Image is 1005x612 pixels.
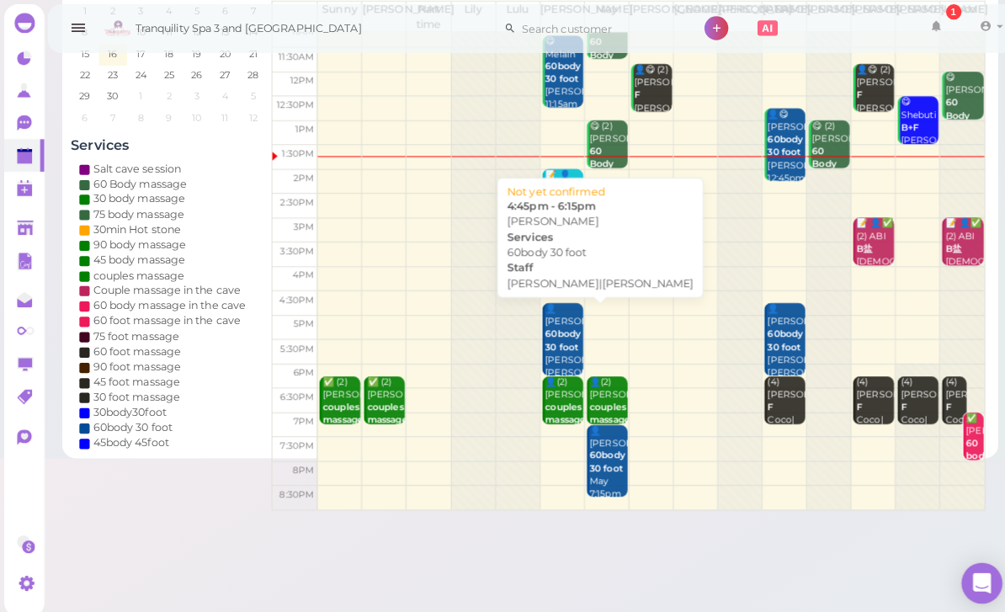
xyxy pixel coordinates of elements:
[70,136,263,152] h4: Services
[276,386,309,397] span: 6:30pm
[289,314,309,325] span: 5pm
[581,419,619,519] div: 👤[PERSON_NAME] May 7:15pm - 8:45pm
[273,98,309,109] span: 12:30pm
[537,371,575,471] div: 👤(2) [PERSON_NAME] [PERSON_NAME]|May 6:15pm - 7:15pm
[92,189,183,204] div: 30 body massage
[887,95,925,183] div: 😋 Shebuti [PERSON_NAME] 12:30pm - 1:30pm
[276,434,309,445] span: 7:30pm
[92,174,184,189] div: 60 Body massage
[92,429,167,444] div: 45body 45foot
[92,264,182,279] div: couples massage
[92,324,177,339] div: 75 foot massage
[289,362,309,373] span: 6pm
[844,240,860,251] b: B盐
[932,240,948,251] b: B盐
[188,109,200,124] span: 10
[932,396,938,407] b: F
[104,67,118,82] span: 23
[757,324,791,348] b: 60body 30 foot
[290,122,309,133] span: 1pm
[288,266,309,277] span: 4pm
[500,227,545,240] b: Services
[500,197,588,210] b: 4:45pm - 6:15pm
[843,371,881,497] div: (4) [PERSON_NAME] Coco|[PERSON_NAME]|[PERSON_NAME]|[PERSON_NAME] 6:15pm - 7:15pm
[187,67,201,82] span: 26
[953,432,992,505] b: 60 body massage in the cave
[92,354,178,370] div: 90 foot massage
[289,218,309,229] span: 3pm
[92,399,164,414] div: 30body30foot
[285,74,309,85] span: 12pm
[133,45,145,61] span: 17
[246,88,254,103] span: 5
[756,299,794,412] div: 👤[PERSON_NAME] [PERSON_NAME]|[PERSON_NAME] 4:45pm - 6:15pm
[582,144,621,180] b: 60 Body massage
[92,159,178,174] div: Salt cave session
[162,88,171,103] span: 2
[582,36,621,72] b: 60 Body massage
[136,88,142,103] span: 1
[92,384,178,399] div: 30 foot massage
[318,396,358,419] b: couples massage
[244,45,256,61] span: 21
[756,107,794,207] div: 👤😋 [PERSON_NAME] [PERSON_NAME] 12:45pm - 2:15pm
[537,35,575,136] div: 😋 Melain [PERSON_NAME] 11:15am - 12:45pm
[215,45,229,61] span: 20
[276,242,309,253] span: 3:30pm
[508,14,672,41] input: Search customer
[537,167,575,267] div: 📝 👤[PERSON_NAME] deep [PERSON_NAME] 2:00pm - 3:00pm
[800,119,837,244] div: 😋 (2) [PERSON_NAME] [PERSON_NAME] |May 1:00pm - 2:00pm
[538,396,577,419] b: couples massage
[625,63,662,163] div: 👤😋 (2) [PERSON_NAME] [PERSON_NAME]|[PERSON_NAME] 11:50am - 12:50pm
[160,67,173,82] span: 25
[105,45,118,61] span: 16
[160,45,173,61] span: 18
[217,109,227,124] span: 11
[625,88,631,99] b: F
[92,219,178,234] div: 30min Hot stone
[77,88,91,103] span: 29
[242,67,257,82] span: 28
[77,45,89,61] span: 15
[92,414,170,429] div: 60body 30 foot
[79,109,88,124] span: 6
[500,182,683,197] div: Not yet confirmed
[931,215,969,327] div: 📝 👤✅ (2) ABI [DEMOGRAPHIC_DATA] Coco|[PERSON_NAME] 3:00pm - 4:00pm
[289,170,309,181] span: 2pm
[188,45,200,61] span: 19
[948,555,988,595] div: Open Intercom Messenger
[932,96,971,132] b: 60 Body massage
[274,51,309,61] span: 11:30am
[500,272,683,287] div: [PERSON_NAME]|[PERSON_NAME]
[800,144,840,180] b: 60 Body massage
[952,407,970,557] div: ✅ [PERSON_NAME] Coco 7:00pm - 8:00pm
[132,67,146,82] span: 24
[92,370,178,385] div: 45 foot massage
[92,279,237,294] div: Couple massage in the cave
[104,88,119,103] span: 30
[757,132,791,156] b: 60body 30 foot
[500,242,683,257] div: 60body 30 foot
[317,371,355,471] div: ✅ (2) [PERSON_NAME] [PERSON_NAME]|Sunny 6:15pm - 7:15pm
[362,396,401,419] b: couples massage
[933,4,948,19] div: 1
[756,371,794,497] div: (4) [PERSON_NAME] Coco|[PERSON_NAME]|[PERSON_NAME]|[PERSON_NAME] 6:15pm - 7:15pm
[537,299,575,412] div: 👤[PERSON_NAME] [PERSON_NAME]|[PERSON_NAME] 4:45pm - 6:15pm
[278,146,309,157] span: 1:30pm
[92,234,183,249] div: 90 body massage
[288,458,309,469] span: 8pm
[92,204,182,219] div: 75 body massage
[582,444,616,467] b: 60body 30 foot
[134,4,357,51] span: Tranquility Spa 3 and [GEOGRAPHIC_DATA]
[162,109,171,124] span: 9
[844,396,850,407] b: F
[276,338,309,349] span: 5:30pm
[215,67,229,82] span: 27
[190,88,199,103] span: 3
[289,410,309,421] span: 7pm
[582,396,621,419] b: couples massage
[361,371,399,471] div: ✅ (2) [PERSON_NAME] [PERSON_NAME]|Sunny 6:15pm - 7:15pm
[757,396,763,407] b: F
[276,194,309,205] span: 2:30pm
[275,290,309,301] span: 4:30pm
